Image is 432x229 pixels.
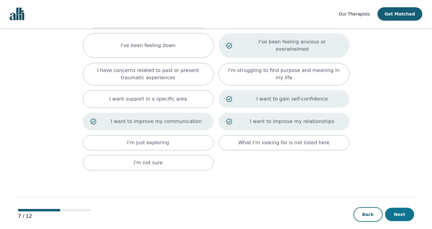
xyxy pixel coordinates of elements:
p: I'm just exploring [127,139,169,146]
p: I've been feeling down [121,42,176,49]
p: I'm not sure [134,159,163,166]
img: alli logo [10,8,24,20]
p: I want to gain self-confidence [243,95,342,103]
p: I want to improve my relationships [243,118,342,125]
p: What I'm looking for is not listed here [238,139,330,146]
span: Our Therapists [339,12,370,16]
a: Our Therapists [339,10,370,18]
p: I've been feeling anxious or overwhelmed [243,38,342,53]
button: Back [353,207,383,222]
p: I'm struggling to find purpose and meaning in my life [226,67,342,81]
p: I want to improve my communication [107,118,206,125]
p: I want support in a specific area [109,95,187,103]
button: Get Matched [377,7,422,21]
button: Next [385,208,414,221]
p: 7 / 12 [18,213,91,220]
p: I have concerns related to past or present traumatic experiences [90,67,206,81]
